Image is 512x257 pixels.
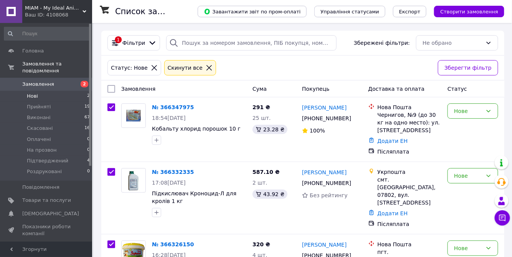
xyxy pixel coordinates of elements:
[121,168,146,193] a: Фото товару
[27,157,68,164] span: Підтверджений
[81,81,88,87] span: 2
[495,210,510,226] button: Чат з покупцем
[301,113,353,124] div: [PHONE_NUMBER]
[253,104,270,110] span: 291 ₴
[444,64,492,72] span: Зберегти фільтр
[378,138,408,144] a: Додати ЕН
[302,86,329,92] span: Покупець
[22,223,71,237] span: Показники роботи компанії
[152,104,194,110] a: № 366347975
[354,39,410,47] span: Збережені фільтри:
[378,176,442,206] div: смт. [GEOGRAPHIC_DATA], 07802, вул. [STREET_ADDRESS]
[22,184,59,191] span: Повідомлення
[27,93,38,100] span: Нові
[27,103,51,110] span: Прийняті
[204,8,301,15] span: Завантажити звіт по пром-оплаті
[84,114,90,121] span: 67
[27,147,57,154] span: На прозвон
[27,125,53,132] span: Скасовані
[27,136,51,143] span: Оплачені
[302,169,347,176] a: [PERSON_NAME]
[22,81,54,88] span: Замовлення
[121,86,155,92] span: Замовлення
[253,86,267,92] span: Cума
[87,147,90,154] span: 0
[310,192,348,198] span: Без рейтингу
[320,9,379,15] span: Управління статусами
[378,168,442,176] div: Укрпошта
[448,86,467,92] span: Статус
[454,244,482,252] div: Нове
[166,64,204,72] div: Cкинути все
[253,241,270,247] span: 320 ₴
[121,103,146,128] a: Фото товару
[122,39,145,47] span: Фільтри
[378,241,442,248] div: Нова Пошта
[109,64,149,72] div: Статус: Нове
[378,103,442,111] div: Нова Пошта
[253,115,271,121] span: 25 шт.
[152,190,236,204] a: Підкислювач Кроноцид-Л для кролів 1 кг
[166,35,337,51] input: Пошук за номером замовлення, ПІБ покупця, номером телефону, Email, номером накладної
[22,61,92,74] span: Замовлення та повідомлення
[152,126,241,132] a: Кобальту хлорид порошок 10 г
[378,111,442,134] div: Чернигов, №9 (до 30 кг на одно место): ул. [STREET_ADDRESS]
[440,9,498,15] span: Створити замовлення
[426,8,504,14] a: Створити замовлення
[152,241,194,247] a: № 366326150
[253,125,287,134] div: 23.28 ₴
[4,27,91,41] input: Пошук
[25,11,92,18] div: Ваш ID: 4108068
[87,157,90,164] span: 4
[454,172,482,180] div: Нове
[87,136,90,143] span: 0
[87,168,90,175] span: 0
[87,93,90,100] span: 2
[302,104,347,111] a: [PERSON_NAME]
[399,9,421,15] span: Експорт
[368,86,425,92] span: Доставка та оплата
[301,178,353,188] div: [PHONE_NUMBER]
[378,148,442,156] div: Післяплата
[22,197,71,204] span: Товари та послуги
[438,60,498,75] button: Зберегти фільтр
[198,6,307,17] button: Завантажити звіт по пром-оплаті
[454,107,482,115] div: Нове
[378,220,442,228] div: Післяплата
[302,241,347,249] a: [PERSON_NAME]
[22,210,79,217] span: [DEMOGRAPHIC_DATA]
[253,190,287,199] div: 43.92 ₴
[22,47,44,54] span: Головна
[152,180,186,186] span: 17:08[DATE]
[393,6,427,17] button: Експорт
[84,125,90,132] span: 16
[253,180,268,186] span: 2 шт.
[125,104,142,128] img: Фото товару
[253,169,280,175] span: 587.10 ₴
[25,5,83,11] span: MIAM - My Ideal Animal Market
[152,169,194,175] a: № 366332335
[27,114,51,121] span: Виконані
[124,169,143,192] img: Фото товару
[423,39,482,47] div: Не обрано
[314,6,385,17] button: Управління статусами
[152,115,186,121] span: 18:54[DATE]
[434,6,504,17] button: Створити замовлення
[27,168,62,175] span: Роздруковані
[115,7,193,16] h1: Список замовлень
[378,210,408,216] a: Додати ЕН
[310,128,325,134] span: 100%
[84,103,90,110] span: 19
